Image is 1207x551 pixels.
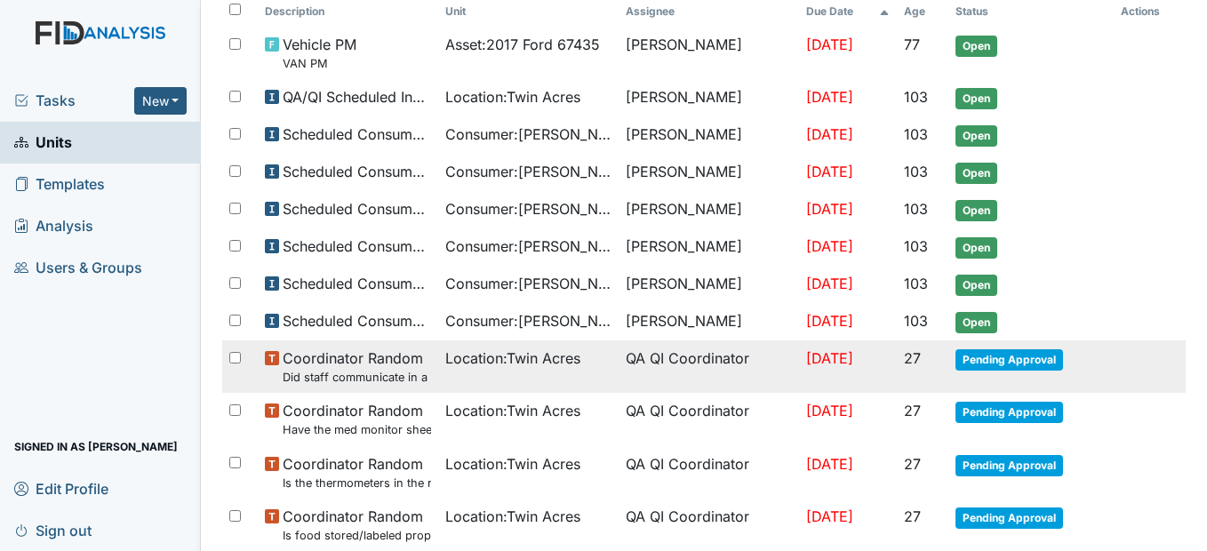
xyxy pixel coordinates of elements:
[904,88,928,106] span: 103
[283,124,431,145] span: Scheduled Consumer Chart Review
[619,340,799,393] td: QA QI Coordinator
[806,275,853,292] span: [DATE]
[283,506,431,544] span: Coordinator Random Is food stored/labeled properly?
[14,171,105,198] span: Templates
[955,125,997,147] span: Open
[904,312,928,330] span: 103
[619,27,799,79] td: [PERSON_NAME]
[283,198,431,220] span: Scheduled Consumer Chart Review
[283,273,431,294] span: Scheduled Consumer Chart Review
[806,200,853,218] span: [DATE]
[955,402,1063,423] span: Pending Approval
[14,90,134,111] a: Tasks
[904,275,928,292] span: 103
[445,310,611,331] span: Consumer : [PERSON_NAME]
[619,191,799,228] td: [PERSON_NAME]
[445,236,611,257] span: Consumer : [PERSON_NAME]
[283,400,431,438] span: Coordinator Random Have the med monitor sheets been filled out?
[955,349,1063,371] span: Pending Approval
[14,212,93,240] span: Analysis
[619,116,799,154] td: [PERSON_NAME]
[619,499,799,551] td: QA QI Coordinator
[619,228,799,266] td: [PERSON_NAME]
[806,36,853,53] span: [DATE]
[904,200,928,218] span: 103
[955,163,997,184] span: Open
[229,4,241,15] input: Toggle All Rows Selected
[14,129,72,156] span: Units
[619,266,799,303] td: [PERSON_NAME]
[14,475,108,502] span: Edit Profile
[445,506,580,527] span: Location : Twin Acres
[955,88,997,109] span: Open
[955,237,997,259] span: Open
[445,124,611,145] span: Consumer : [PERSON_NAME]
[806,507,853,525] span: [DATE]
[134,87,188,115] button: New
[904,507,921,525] span: 27
[904,125,928,143] span: 103
[445,34,600,55] span: Asset : 2017 Ford 67435
[283,34,356,72] span: Vehicle PM VAN PM
[955,312,997,333] span: Open
[445,453,580,475] span: Location : Twin Acres
[955,275,997,296] span: Open
[445,347,580,369] span: Location : Twin Acres
[14,254,142,282] span: Users & Groups
[283,55,356,72] small: VAN PM
[806,237,853,255] span: [DATE]
[445,161,611,182] span: Consumer : [PERSON_NAME]
[14,516,92,544] span: Sign out
[904,349,921,367] span: 27
[806,455,853,473] span: [DATE]
[283,347,431,386] span: Coordinator Random Did staff communicate in a positive demeanor with consumers?
[283,453,431,491] span: Coordinator Random Is the thermometers in the refrigerator reading between 34 degrees and 40 degr...
[955,200,997,221] span: Open
[904,237,928,255] span: 103
[283,161,431,182] span: Scheduled Consumer Chart Review
[619,446,799,499] td: QA QI Coordinator
[283,421,431,438] small: Have the med monitor sheets been filled out?
[619,393,799,445] td: QA QI Coordinator
[283,86,431,108] span: QA/QI Scheduled Inspection
[904,402,921,419] span: 27
[14,433,178,460] span: Signed in as [PERSON_NAME]
[904,36,920,53] span: 77
[806,402,853,419] span: [DATE]
[806,349,853,367] span: [DATE]
[619,79,799,116] td: [PERSON_NAME]
[445,273,611,294] span: Consumer : [PERSON_NAME][GEOGRAPHIC_DATA]
[619,154,799,191] td: [PERSON_NAME]
[619,303,799,340] td: [PERSON_NAME]
[283,369,431,386] small: Did staff communicate in a positive demeanor with consumers?
[806,163,853,180] span: [DATE]
[283,236,431,257] span: Scheduled Consumer Chart Review
[955,455,1063,476] span: Pending Approval
[445,86,580,108] span: Location : Twin Acres
[806,125,853,143] span: [DATE]
[955,507,1063,529] span: Pending Approval
[806,88,853,106] span: [DATE]
[904,163,928,180] span: 103
[445,198,611,220] span: Consumer : [PERSON_NAME]
[283,475,431,491] small: Is the thermometers in the refrigerator reading between 34 degrees and 40 degrees?
[955,36,997,57] span: Open
[806,312,853,330] span: [DATE]
[283,310,431,331] span: Scheduled Consumer Chart Review
[904,455,921,473] span: 27
[283,527,431,544] small: Is food stored/labeled properly?
[445,400,580,421] span: Location : Twin Acres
